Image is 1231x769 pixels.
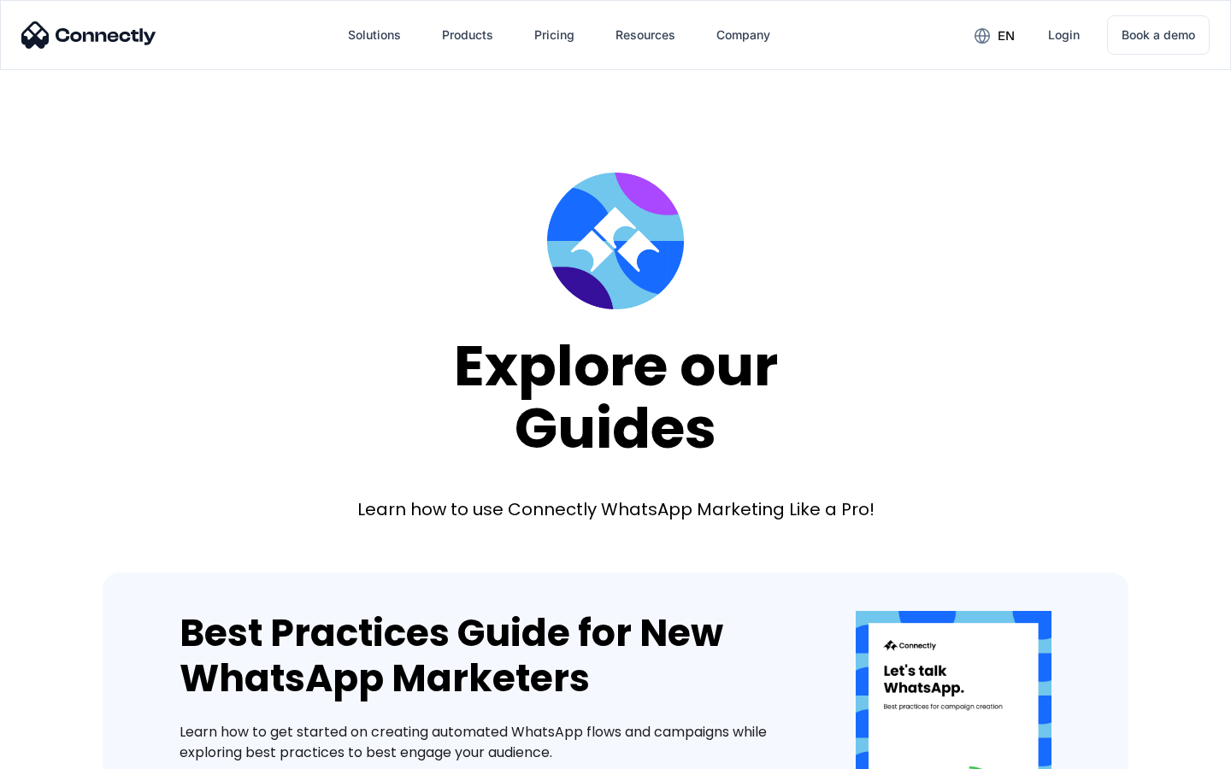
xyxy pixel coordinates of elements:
[17,739,103,763] aside: Language selected: English
[180,611,804,701] div: Best Practices Guide for New WhatsApp Marketers
[615,23,675,47] div: Resources
[348,23,401,47] div: Solutions
[428,15,507,56] div: Products
[454,335,778,459] div: Explore our Guides
[602,15,689,56] div: Resources
[334,15,415,56] div: Solutions
[961,22,1028,48] div: en
[1048,23,1080,47] div: Login
[1107,15,1210,55] a: Book a demo
[180,722,804,763] div: Learn how to get started on creating automated WhatsApp flows and campaigns while exploring best ...
[534,23,574,47] div: Pricing
[34,739,103,763] ul: Language list
[442,23,493,47] div: Products
[703,15,784,56] div: Company
[521,15,588,56] a: Pricing
[21,21,156,49] img: Connectly Logo
[1034,15,1093,56] a: Login
[998,24,1015,48] div: en
[357,497,875,521] div: Learn how to use Connectly WhatsApp Marketing Like a Pro!
[716,23,770,47] div: Company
